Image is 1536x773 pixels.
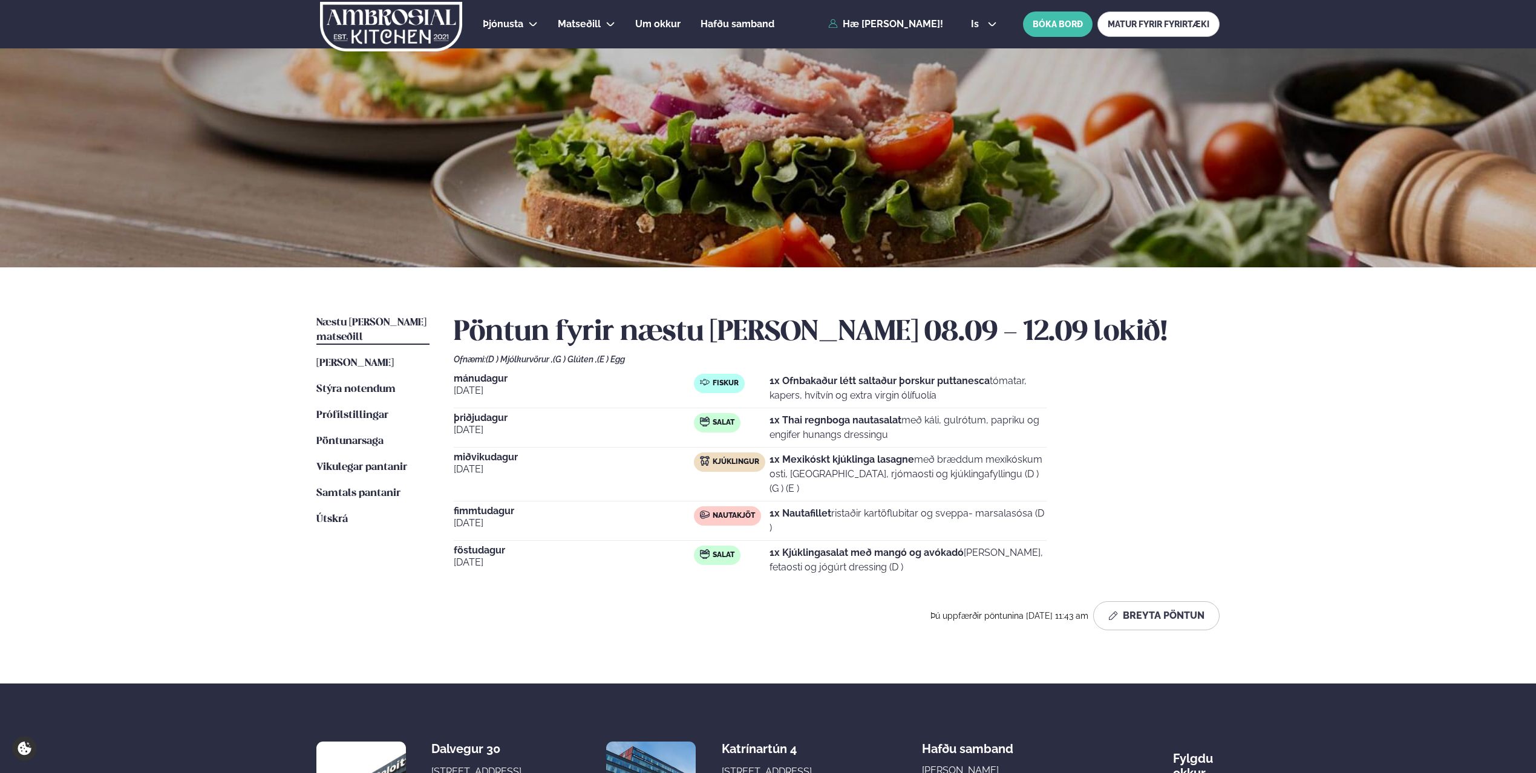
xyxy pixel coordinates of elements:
span: miðvikudagur [454,452,694,462]
a: [PERSON_NAME] [316,356,394,371]
span: Útskrá [316,514,348,524]
a: Næstu [PERSON_NAME] matseðill [316,316,430,345]
h2: Pöntun fyrir næstu [PERSON_NAME] 08.09 - 12.09 lokið! [454,316,1220,350]
p: tómatar, kapers, hvítvín og extra virgin ólífuolía [770,374,1047,403]
span: [DATE] [454,462,694,477]
span: (G ) Glúten , [553,354,597,364]
img: chicken.svg [700,456,710,466]
span: Hafðu samband [922,732,1013,756]
strong: 1x Kjúklingasalat með mangó og avókadó [770,547,964,558]
a: Matseðill [558,17,601,31]
strong: 1x Nautafillet [770,507,831,519]
a: Hafðu samband [701,17,774,31]
strong: 1x Ofnbakaður létt saltaður þorskur puttanesca [770,375,990,386]
span: [DATE] [454,555,694,570]
img: beef.svg [700,510,710,520]
div: Ofnæmi: [454,354,1220,364]
span: Pöntunarsaga [316,436,384,446]
div: Katrínartún 4 [722,742,818,756]
strong: 1x Thai regnboga nautasalat [770,414,901,426]
button: BÓKA BORÐ [1023,11,1093,37]
img: salad.svg [700,417,710,426]
span: Salat [713,418,734,428]
a: Um okkur [635,17,681,31]
span: Nautakjöt [713,511,755,521]
a: Cookie settings [12,736,37,761]
a: Hæ [PERSON_NAME]! [828,19,943,30]
span: Matseðill [558,18,601,30]
span: [DATE] [454,423,694,437]
span: þriðjudagur [454,413,694,423]
span: Salat [713,550,734,560]
button: Breyta Pöntun [1093,601,1220,630]
div: Dalvegur 30 [431,742,528,756]
img: fish.svg [700,377,710,387]
button: is [961,19,1007,29]
a: Þjónusta [483,17,523,31]
img: logo [319,2,463,51]
a: Vikulegar pantanir [316,460,407,475]
span: Þjónusta [483,18,523,30]
span: Hafðu samband [701,18,774,30]
span: mánudagur [454,374,694,383]
a: Samtals pantanir [316,486,400,501]
span: (D ) Mjólkurvörur , [486,354,553,364]
a: MATUR FYRIR FYRIRTÆKI [1097,11,1220,37]
span: Prófílstillingar [316,410,388,420]
span: [DATE] [454,516,694,530]
p: með káli, gulrótum, papriku og engifer hunangs dressingu [770,413,1047,442]
span: (E ) Egg [597,354,625,364]
p: [PERSON_NAME], fetaosti og jógúrt dressing (D ) [770,546,1047,575]
span: [PERSON_NAME] [316,358,394,368]
a: Pöntunarsaga [316,434,384,449]
span: Samtals pantanir [316,488,400,498]
span: Þú uppfærðir pöntunina [DATE] 11:43 am [930,611,1088,621]
a: Útskrá [316,512,348,527]
p: ristaðir kartöflubitar og sveppa- marsalasósa (D ) [770,506,1047,535]
strong: 1x Mexikóskt kjúklinga lasagne [770,454,914,465]
span: Fiskur [713,379,739,388]
img: salad.svg [700,549,710,559]
span: is [971,19,982,29]
span: Um okkur [635,18,681,30]
a: Stýra notendum [316,382,396,397]
span: fimmtudagur [454,506,694,516]
span: [DATE] [454,383,694,398]
p: með bræddum mexíkóskum osti, [GEOGRAPHIC_DATA], rjómaosti og kjúklingafyllingu (D ) (G ) (E ) [770,452,1047,496]
span: Vikulegar pantanir [316,462,407,472]
span: Kjúklingur [713,457,759,467]
span: föstudagur [454,546,694,555]
a: Prófílstillingar [316,408,388,423]
span: Stýra notendum [316,384,396,394]
span: Næstu [PERSON_NAME] matseðill [316,318,426,342]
